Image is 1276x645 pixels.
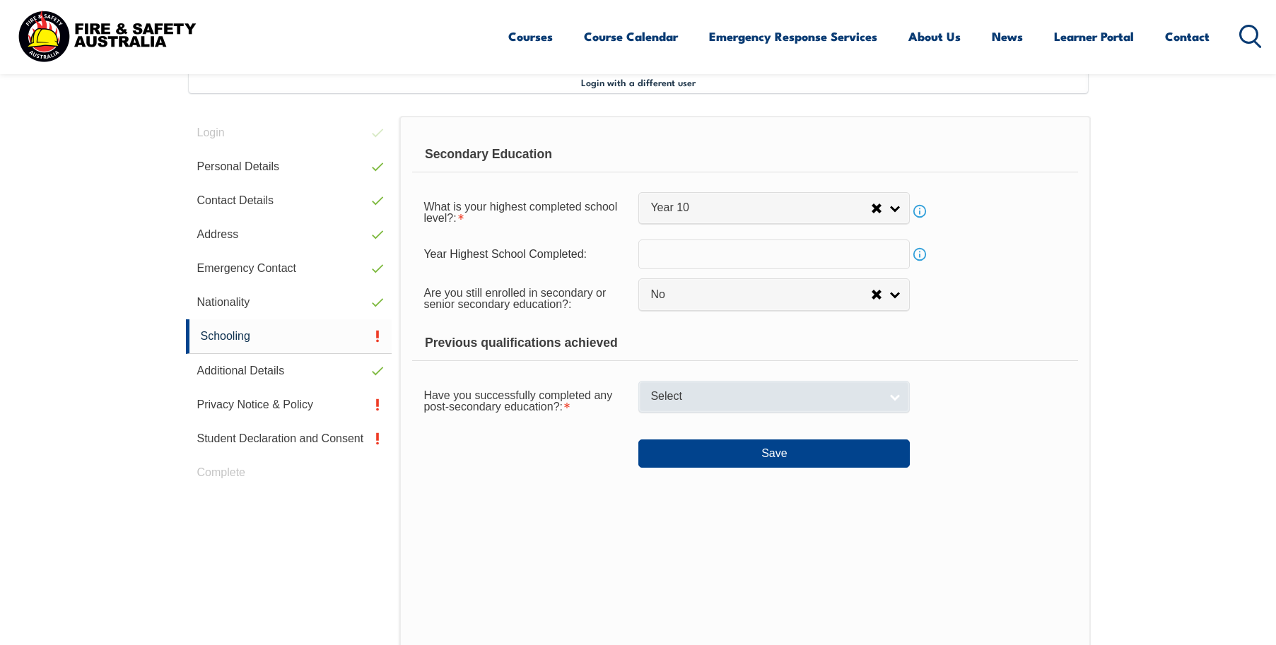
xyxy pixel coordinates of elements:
[186,184,392,218] a: Contact Details
[186,422,392,456] a: Student Declaration and Consent
[423,389,612,413] span: Have you successfully completed any post-secondary education?:
[186,319,392,354] a: Schooling
[650,288,871,302] span: No
[650,201,871,215] span: Year 10
[508,18,553,55] a: Courses
[1165,18,1210,55] a: Contact
[992,18,1023,55] a: News
[186,218,392,252] a: Address
[908,18,961,55] a: About Us
[186,285,392,319] a: Nationality
[412,241,638,268] div: Year Highest School Completed:
[423,287,606,310] span: Are you still enrolled in secondary or senior secondary education?:
[186,150,392,184] a: Personal Details
[638,439,910,468] button: Save
[423,201,617,224] span: What is your highest completed school level?:
[412,137,1077,172] div: Secondary Education
[1054,18,1134,55] a: Learner Portal
[412,380,638,420] div: Have you successfully completed any post-secondary education? is required.
[412,191,638,231] div: What is your highest completed school level? is required.
[412,326,1077,361] div: Previous qualifications achieved
[638,239,910,269] input: YYYY
[186,388,392,422] a: Privacy Notice & Policy
[186,354,392,388] a: Additional Details
[186,252,392,285] a: Emergency Contact
[650,389,879,404] span: Select
[581,76,696,88] span: Login with a different user
[910,244,930,264] a: Info
[910,201,930,221] a: Info
[709,18,877,55] a: Emergency Response Services
[584,18,678,55] a: Course Calendar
